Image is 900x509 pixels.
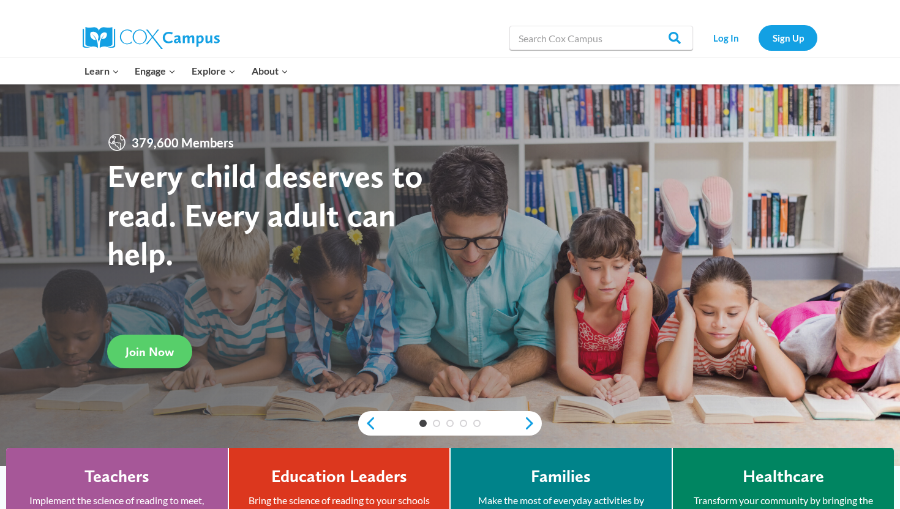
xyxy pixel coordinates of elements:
span: Engage [135,63,176,79]
a: Log In [699,25,752,50]
nav: Secondary Navigation [699,25,817,50]
a: Sign Up [759,25,817,50]
h4: Education Leaders [271,466,407,487]
a: next [523,416,542,431]
a: previous [358,416,377,431]
a: 4 [460,420,467,427]
a: 5 [473,420,481,427]
h4: Healthcare [743,466,824,487]
div: content slider buttons [358,411,542,436]
input: Search Cox Campus [509,26,693,50]
a: 1 [419,420,427,427]
a: Join Now [107,335,192,368]
span: Explore [192,63,236,79]
h4: Families [531,466,591,487]
span: Learn [84,63,119,79]
h4: Teachers [84,466,149,487]
img: Cox Campus [83,27,220,49]
a: 3 [446,420,454,427]
span: About [252,63,288,79]
a: 2 [433,420,440,427]
span: Join Now [126,344,174,359]
nav: Primary Navigation [77,58,296,84]
strong: Every child deserves to read. Every adult can help. [107,156,423,273]
span: 379,600 Members [127,133,239,152]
